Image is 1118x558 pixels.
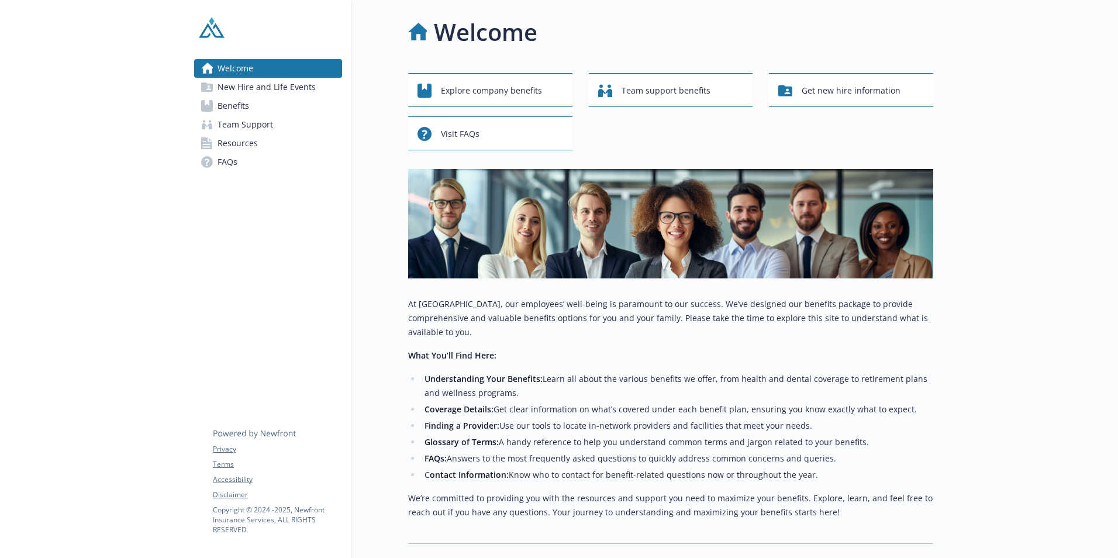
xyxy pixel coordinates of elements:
[194,134,342,153] a: Resources
[425,404,494,415] strong: Coverage Details:
[218,78,316,97] span: New Hire and Life Events
[589,73,753,107] button: Team support benefits
[421,372,933,400] li: Learn all about the various benefits we offer, from health and dental coverage to retirement plan...
[213,444,341,454] a: Privacy
[213,474,341,485] a: Accessibility
[441,80,542,102] span: Explore company benefits
[218,97,249,115] span: Benefits
[425,373,543,384] strong: Understanding Your Benefits:
[408,297,933,339] p: At [GEOGRAPHIC_DATA], our employees’ well-being is paramount to our success. We’ve designed our b...
[430,469,509,480] strong: ontact Information:
[802,80,900,102] span: Get new hire information
[408,169,933,278] img: overview page banner
[421,419,933,433] li: Use our tools to locate in-network providers and facilities that meet your needs.
[408,73,572,107] button: Explore company benefits
[194,59,342,78] a: Welcome
[769,73,933,107] button: Get new hire information
[213,505,341,535] p: Copyright © 2024 - 2025 , Newfront Insurance Services, ALL RIGHTS RESERVED
[194,115,342,134] a: Team Support
[194,78,342,97] a: New Hire and Life Events
[421,452,933,466] li: Answers to the most frequently asked questions to quickly address common concerns and queries.
[425,420,499,431] strong: Finding a Provider:
[218,134,258,153] span: Resources
[194,153,342,171] a: FAQs
[194,97,342,115] a: Benefits
[421,402,933,416] li: Get clear information on what’s covered under each benefit plan, ensuring you know exactly what t...
[218,115,273,134] span: Team Support
[425,453,447,464] strong: FAQs:
[213,459,341,470] a: Terms
[408,116,572,150] button: Visit FAQs
[425,436,499,447] strong: Glossary of Terms:
[441,123,479,145] span: Visit FAQs
[434,15,537,50] h1: Welcome
[408,491,933,519] p: We’re committed to providing you with the resources and support you need to maximize your benefit...
[218,153,237,171] span: FAQs
[421,435,933,449] li: A handy reference to help you understand common terms and jargon related to your benefits.
[408,350,496,361] strong: What You’ll Find Here:
[421,468,933,482] li: C Know who to contact for benefit-related questions now or throughout the year.
[213,490,341,500] a: Disclaimer
[218,59,253,78] span: Welcome
[622,80,710,102] span: Team support benefits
